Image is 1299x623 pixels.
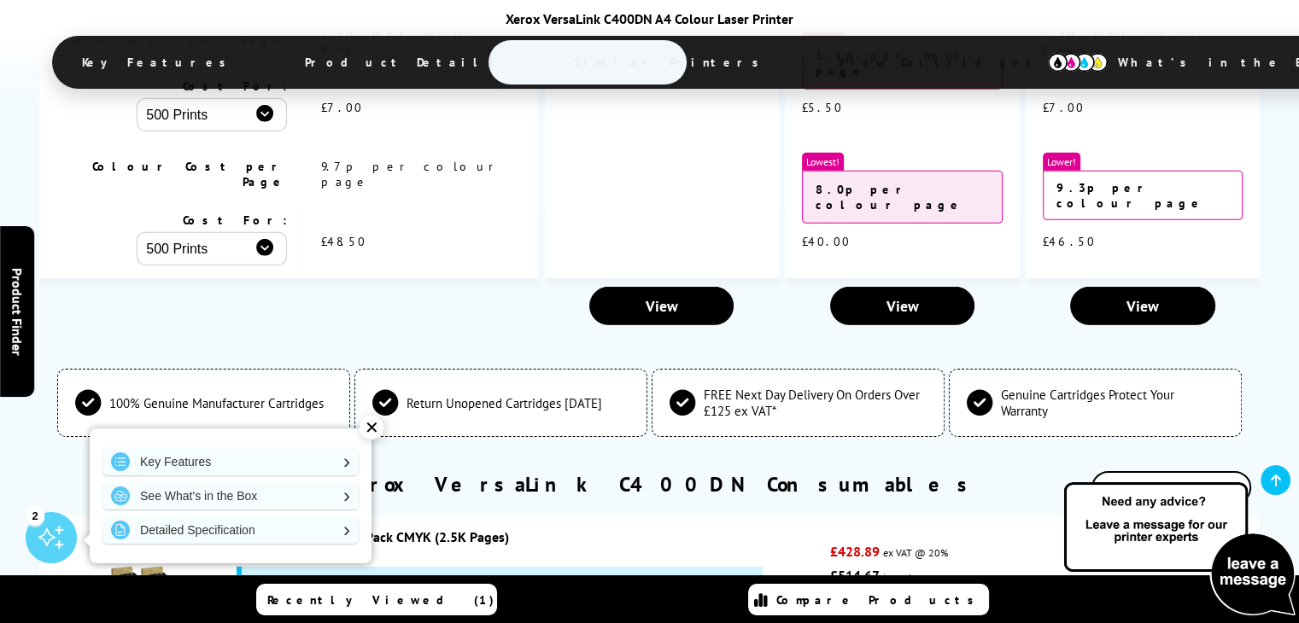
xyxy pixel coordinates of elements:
[267,592,494,608] span: Recently Viewed (1)
[830,567,880,584] strong: £514.67
[1060,480,1299,620] img: Open Live Chat window
[56,42,260,83] span: Key Features
[1070,287,1214,325] a: View
[646,296,678,316] span: View
[1043,171,1243,220] div: 9.3p per colour page
[1048,53,1108,72] img: cmyk-icon.svg
[183,213,287,228] span: Cost For:
[548,42,793,83] span: Similar Printers
[321,159,500,189] span: 9.7p per colour page
[9,268,26,356] span: Product Finder
[802,100,843,115] span: £5.50
[776,592,983,608] span: Compare Products
[802,171,1002,224] div: 8.0p per colour page
[1043,100,1085,115] span: £7.00
[321,234,366,249] span: £48.50
[26,506,44,525] div: 2
[92,159,287,189] span: Colour Cost per Page
[321,100,363,115] span: £7.00
[802,234,851,249] span: £40.00
[102,448,359,475] a: Key Features
[1091,471,1251,504] button: What is 5% Coverage?
[256,584,497,615] a: Recently Viewed (1)
[1001,387,1224,419] span: Genuine Cartridges Protect Your Warranty
[102,482,359,509] a: See What's in the Box
[237,550,822,562] div: XERC400TONERPK
[1126,296,1159,316] span: View
[748,584,989,615] a: Compare Products
[1043,234,1096,249] span: £46.50
[109,395,324,411] span: 100% Genuine Manufacturer Cartridges
[802,153,844,171] span: Lowest!
[883,546,948,559] span: ex VAT @ 20%
[237,528,509,545] a: Xerox Toner Rainbow Pack CMYK (2.5K Pages)
[360,416,383,440] div: ✕
[589,287,734,325] a: View
[52,10,1248,27] div: Xerox VersaLink C400DN A4 Colour Laser Printer
[704,387,927,419] span: FREE Next Day Delivery On Orders Over £125 ex VAT*
[102,516,359,544] a: Detailed Specification
[830,287,974,325] a: View
[883,570,912,583] span: inc vat
[886,296,918,316] span: View
[812,40,1074,84] span: View Cartridges
[322,471,978,498] a: Xerox VersaLink C400DN Consumables
[407,395,602,411] span: Return Unopened Cartridges [DATE]
[830,543,880,560] strong: £428.89
[1043,153,1080,171] span: Lower!
[279,42,530,83] span: Product Details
